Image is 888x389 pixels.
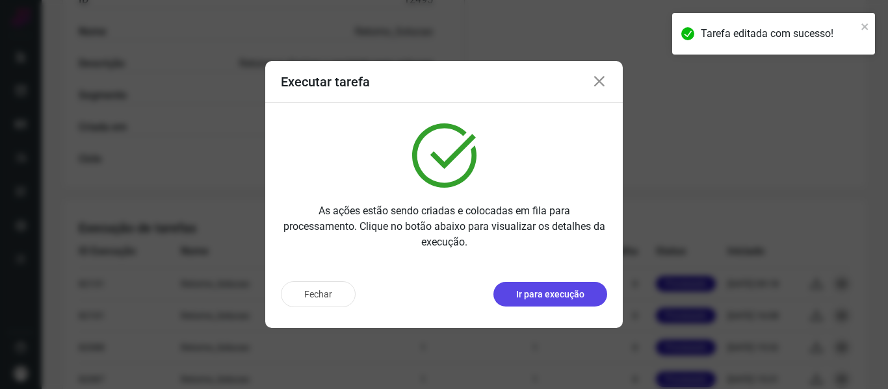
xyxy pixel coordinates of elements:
p: Ir para execução [516,288,584,301]
button: close [861,18,870,34]
div: Tarefa editada com sucesso! [701,26,857,42]
p: As ações estão sendo criadas e colocadas em fila para processamento. Clique no botão abaixo para ... [281,203,607,250]
h3: Executar tarefa [281,74,370,90]
button: Fechar [281,281,356,307]
img: verified.svg [412,123,477,188]
button: Ir para execução [493,282,607,307]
